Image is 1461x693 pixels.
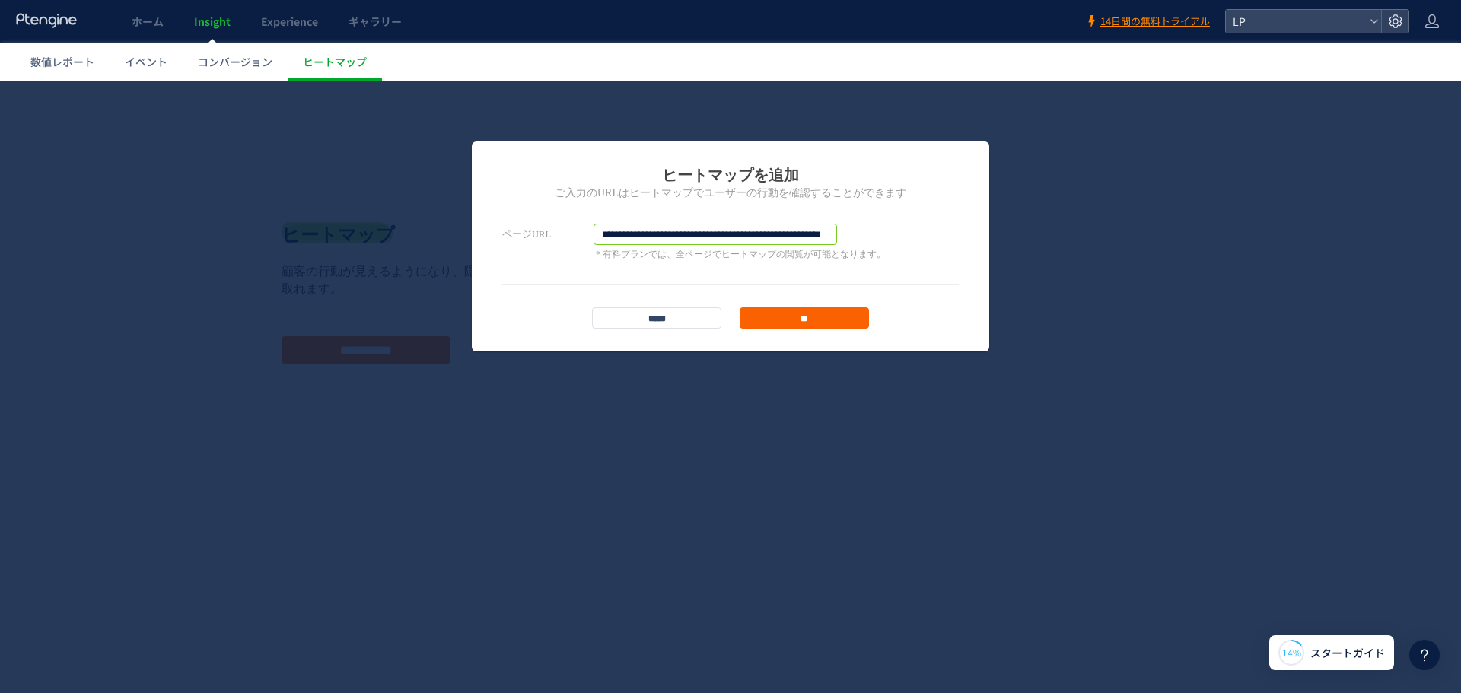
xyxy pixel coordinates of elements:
span: LP [1228,10,1364,33]
span: スタートガイド [1310,645,1385,661]
span: ヒートマップ [303,54,367,69]
span: 数値レポート [30,54,94,69]
h1: ヒートマップを追加 [502,84,959,105]
span: ホーム [132,14,164,29]
span: 14% [1282,646,1301,659]
span: Insight [194,14,231,29]
span: ギャラリー [349,14,402,29]
label: ページURL [502,143,594,164]
span: Experience [261,14,318,29]
a: 14日間の無料トライアル [1085,14,1210,29]
span: イベント [125,54,167,69]
span: 14日間の無料トライアル [1100,14,1210,29]
span: コンバージョン [198,54,272,69]
h2: ご入力のURLはヒートマップでユーザーの行動を確認することができます [502,105,959,120]
p: ＊有料プランでは、全ページでヒートマップの閲覧が可能となります。 [594,167,886,180]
